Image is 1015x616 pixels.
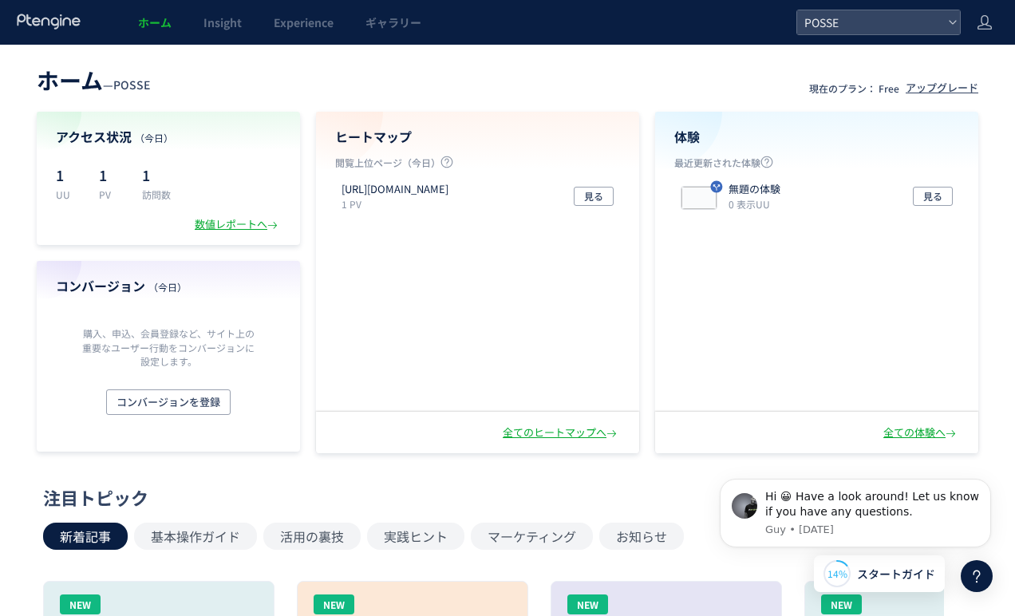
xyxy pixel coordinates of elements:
[342,182,448,197] p: https://posse.community/lp/start-intern/2025-08
[923,187,942,206] span: 見る
[56,162,80,188] p: 1
[857,566,935,582] span: スタートガイド
[800,10,942,34] span: POSSE
[263,523,361,550] button: 活用の裏技
[148,280,187,294] span: （今日）
[113,77,150,93] span: POSSE
[134,523,257,550] button: 基本操作ガイド
[906,81,978,96] div: アップグレード
[729,182,780,197] p: 無題の体験
[567,594,608,614] div: NEW
[43,523,128,550] button: 新着記事
[106,389,231,415] button: コンバージョンを登録
[729,197,770,211] i: 0 表示UU
[809,81,899,95] p: 現在のプラン： Free
[56,188,80,201] p: UU
[599,523,684,550] button: お知らせ
[574,187,614,206] button: 見る
[342,197,455,211] p: 1 PV
[37,64,103,96] span: ホーム
[314,594,354,614] div: NEW
[117,389,220,415] span: コンバージョンを登録
[142,188,171,201] p: 訪問数
[60,594,101,614] div: NEW
[78,326,259,367] p: 購入、申込、会員登録など、サイト上の重要なユーザー行動をコンバージョンに設定します。
[56,128,281,146] h4: アクセス状況
[471,523,593,550] button: マーケティング
[696,455,1015,573] iframe: Intercom notifications message
[135,131,173,144] span: （今日）
[142,162,171,188] p: 1
[138,14,172,30] span: ホーム
[827,567,847,580] span: 14%
[99,162,123,188] p: 1
[335,156,620,176] p: 閲覧上位ページ（今日）
[821,594,862,614] div: NEW
[43,485,964,510] div: 注目トピック
[503,425,620,440] div: 全てのヒートマップへ
[584,187,603,206] span: 見る
[674,128,959,146] h4: 体験
[883,425,959,440] div: 全ての体験へ
[365,14,421,30] span: ギャラリー
[203,14,242,30] span: Insight
[367,523,464,550] button: 実践ヒント
[335,128,620,146] h4: ヒートマップ
[274,14,334,30] span: Experience
[195,217,281,232] div: 数値レポートへ
[56,277,281,295] h4: コンバージョン
[674,156,959,176] p: 最近更新された体験
[99,188,123,201] p: PV
[913,187,953,206] button: 見る
[37,64,150,96] div: —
